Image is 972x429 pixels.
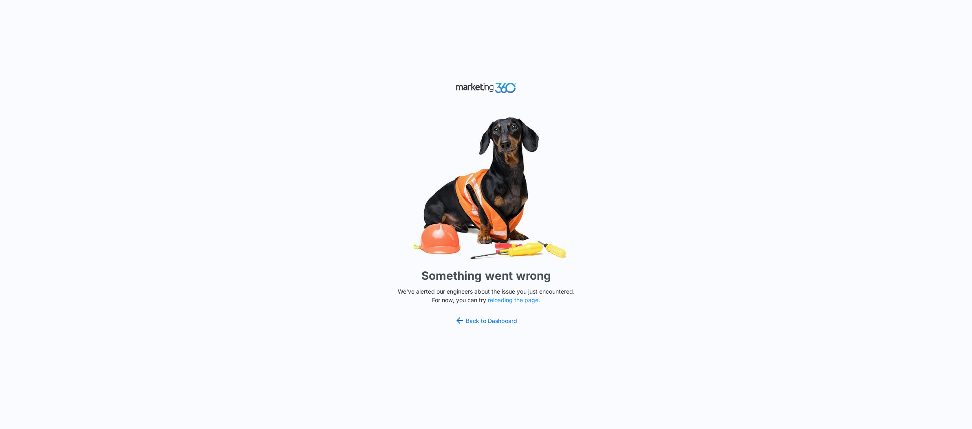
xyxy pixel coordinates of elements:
[395,287,578,304] p: We've alerted our engineers about the issue you just encountered. For now, you can try .
[488,297,538,303] button: reloading the page
[364,112,608,264] img: Sad Dog
[455,316,518,325] a: Back to Dashboard
[421,267,551,284] h1: Something went wrong
[456,81,517,95] img: Marketing 360 Logo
